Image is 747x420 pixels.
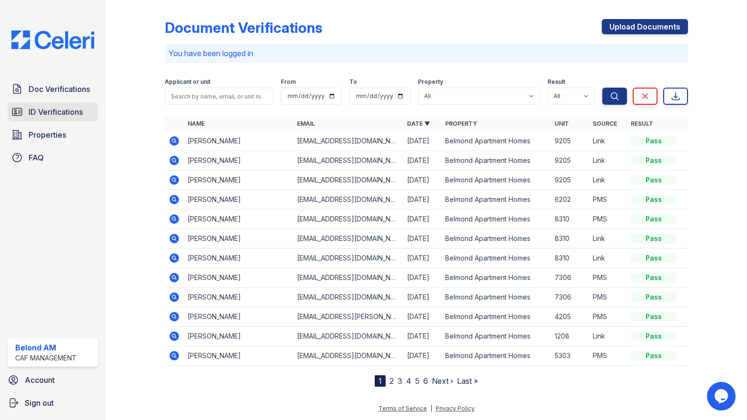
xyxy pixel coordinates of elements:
[293,327,403,346] td: [EMAIL_ADDRESS][DOMAIN_NAME]
[707,382,737,410] iframe: chat widget
[184,210,294,229] td: [PERSON_NAME]
[8,102,98,121] a: ID Verifications
[441,190,551,210] td: Belmond Apartment Homes
[551,346,589,366] td: 5303
[293,346,403,366] td: [EMAIL_ADDRESS][DOMAIN_NAME]
[589,131,627,151] td: Link
[349,78,357,86] label: To
[293,307,403,327] td: [EMAIL_ADDRESS][PERSON_NAME][DOMAIN_NAME]
[15,353,77,363] div: CAF Management
[184,268,294,288] td: [PERSON_NAME]
[418,78,443,86] label: Property
[403,327,441,346] td: [DATE]
[551,307,589,327] td: 4205
[293,210,403,229] td: [EMAIL_ADDRESS][DOMAIN_NAME]
[4,370,102,390] a: Account
[441,210,551,229] td: Belmond Apartment Homes
[188,120,205,127] a: Name
[551,151,589,170] td: 9205
[432,376,453,386] a: Next ›
[631,331,677,341] div: Pass
[297,120,315,127] a: Email
[25,397,54,409] span: Sign out
[631,195,677,204] div: Pass
[589,249,627,268] td: Link
[441,249,551,268] td: Belmond Apartment Homes
[184,229,294,249] td: [PERSON_NAME]
[293,249,403,268] td: [EMAIL_ADDRESS][DOMAIN_NAME]
[589,307,627,327] td: PMS
[281,78,296,86] label: From
[15,342,77,353] div: Belond AM
[631,234,677,243] div: Pass
[631,156,677,165] div: Pass
[589,210,627,229] td: PMS
[398,376,402,386] a: 3
[403,210,441,229] td: [DATE]
[593,120,617,127] a: Source
[631,136,677,146] div: Pass
[441,346,551,366] td: Belmond Apartment Homes
[631,312,677,321] div: Pass
[589,151,627,170] td: Link
[441,268,551,288] td: Belmond Apartment Homes
[165,88,274,105] input: Search by name, email, or unit number
[551,131,589,151] td: 9205
[184,170,294,190] td: [PERSON_NAME]
[551,327,589,346] td: 1208
[403,229,441,249] td: [DATE]
[631,253,677,263] div: Pass
[8,125,98,144] a: Properties
[423,376,428,386] a: 6
[403,249,441,268] td: [DATE]
[457,376,478,386] a: Last »
[8,80,98,99] a: Doc Verifications
[415,376,419,386] a: 5
[403,307,441,327] td: [DATE]
[445,120,477,127] a: Property
[551,288,589,307] td: 7306
[184,346,294,366] td: [PERSON_NAME]
[551,268,589,288] td: 7306
[165,78,210,86] label: Applicant or unit
[589,268,627,288] td: PMS
[589,190,627,210] td: PMS
[403,190,441,210] td: [DATE]
[25,374,55,386] span: Account
[184,307,294,327] td: [PERSON_NAME]
[441,327,551,346] td: Belmond Apartment Homes
[441,288,551,307] td: Belmond Apartment Homes
[184,131,294,151] td: [PERSON_NAME]
[165,19,322,36] div: Document Verifications
[551,229,589,249] td: 8310
[631,273,677,282] div: Pass
[389,376,394,386] a: 2
[548,78,565,86] label: Result
[184,327,294,346] td: [PERSON_NAME]
[29,129,66,140] span: Properties
[293,131,403,151] td: [EMAIL_ADDRESS][DOMAIN_NAME]
[29,106,83,118] span: ID Verifications
[184,249,294,268] td: [PERSON_NAME]
[293,229,403,249] td: [EMAIL_ADDRESS][DOMAIN_NAME]
[184,190,294,210] td: [PERSON_NAME]
[551,170,589,190] td: 9205
[631,175,677,185] div: Pass
[589,288,627,307] td: PMS
[441,131,551,151] td: Belmond Apartment Homes
[631,120,653,127] a: Result
[8,148,98,167] a: FAQ
[631,351,677,360] div: Pass
[441,307,551,327] td: Belmond Apartment Homes
[430,405,432,412] div: |
[403,268,441,288] td: [DATE]
[29,152,44,163] span: FAQ
[4,393,102,412] a: Sign out
[602,19,688,34] a: Upload Documents
[589,327,627,346] td: Link
[293,268,403,288] td: [EMAIL_ADDRESS][DOMAIN_NAME]
[441,170,551,190] td: Belmond Apartment Homes
[551,210,589,229] td: 8310
[403,151,441,170] td: [DATE]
